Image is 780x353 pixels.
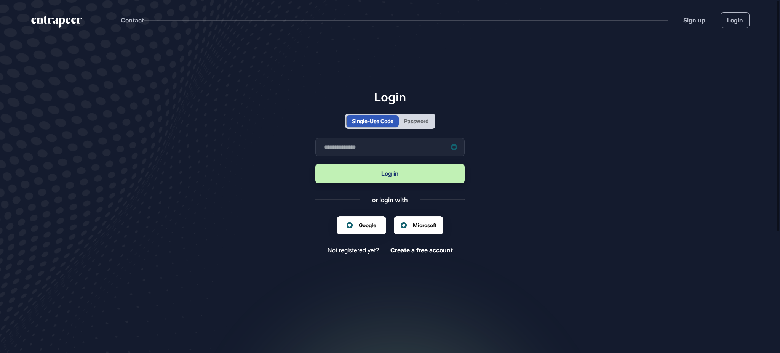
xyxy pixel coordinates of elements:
span: Microsoft [413,221,436,229]
a: Sign up [683,16,705,25]
a: entrapeer-logo [30,16,83,30]
button: Log in [315,164,465,183]
div: Single-Use Code [352,117,393,125]
a: Create a free account [390,247,453,254]
span: Not registered yet? [328,247,379,254]
a: Login [721,12,750,28]
div: or login with [372,196,408,204]
button: Contact [121,15,144,25]
h1: Login [315,90,465,104]
div: Password [404,117,428,125]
